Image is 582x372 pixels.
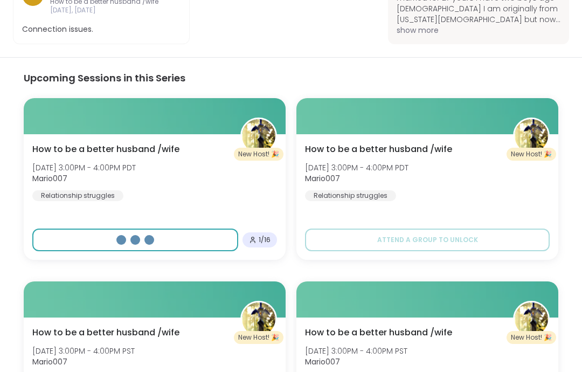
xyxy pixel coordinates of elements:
b: Mario007 [32,173,67,184]
img: Mario007 [515,119,548,153]
b: Mario007 [32,356,67,367]
span: How to be a better husband /wife [305,326,452,339]
img: Mario007 [242,119,275,153]
span: show more [397,25,560,36]
img: Mario007 [515,302,548,336]
div: Relationship struggles [305,190,396,201]
span: How to be a better husband /wife [305,143,452,156]
span: [DATE] 3:00PM - 4:00PM PST [305,346,407,356]
button: Attend a group to unlock [305,229,550,251]
span: Connection issues. [22,24,181,35]
b: Mario007 [305,356,340,367]
span: [DATE] 3:00PM - 4:00PM PDT [32,162,136,173]
span: [DATE] 3:00PM - 4:00PM PDT [305,162,408,173]
span: How to be a better husband /wife [32,326,179,339]
b: Mario007 [305,173,340,184]
span: [DATE] 3:00PM - 4:00PM PST [32,346,135,356]
span: [DATE], [DATE] [50,6,158,15]
div: Relationship struggles [32,190,123,201]
div: New Host! 🎉 [234,331,283,344]
h3: Upcoming Sessions in this Series [24,71,558,85]
div: New Host! 🎉 [234,148,283,161]
img: Mario007 [242,302,275,336]
div: New Host! 🎉 [507,331,556,344]
span: How to be a better husband /wife [32,143,179,156]
span: 1 / 16 [259,236,271,244]
span: Attend a group to unlock [377,235,478,245]
div: New Host! 🎉 [507,148,556,161]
